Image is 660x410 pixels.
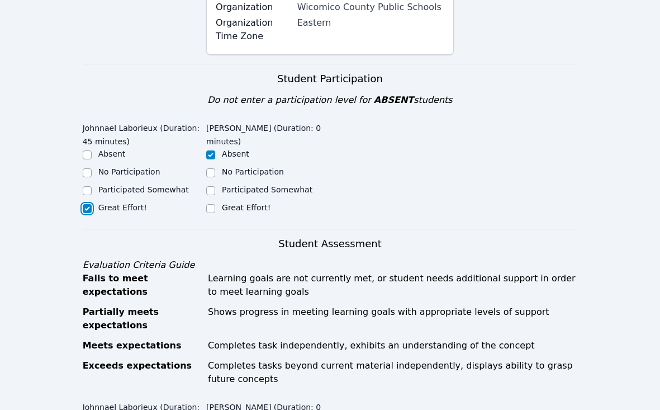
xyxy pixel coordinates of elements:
label: No Participation [98,167,160,176]
div: Shows progress in meeting learning goals with appropriate levels of support [208,305,577,332]
div: Completes task independently, exhibits an understanding of the concept [208,339,577,352]
label: Great Effort! [98,203,147,212]
label: Absent [98,149,126,158]
label: Organization Time Zone [216,16,291,43]
label: Participated Somewhat [98,185,189,194]
h3: Student Participation [83,71,578,87]
div: Wicomico County Public Schools [297,1,444,14]
div: Do not enter a participation level for students [83,93,578,107]
legend: Johnnael Laborieux (Duration: 45 minutes) [83,118,206,148]
div: Evaluation Criteria Guide [83,258,578,272]
span: ABSENT [374,95,414,105]
h3: Student Assessment [83,236,578,252]
legend: [PERSON_NAME] (Duration: 0 minutes) [206,118,330,148]
label: Great Effort! [222,203,270,212]
label: No Participation [222,167,284,176]
div: Completes tasks beyond current material independently, displays ability to grasp future concepts [208,359,577,386]
label: Participated Somewhat [222,185,312,194]
div: Exceeds expectations [83,359,201,386]
div: Fails to meet expectations [83,272,201,299]
div: Learning goals are not currently met, or student needs additional support in order to meet learni... [208,272,577,299]
label: Organization [216,1,291,14]
div: Partially meets expectations [83,305,201,332]
div: Meets expectations [83,339,201,352]
div: Eastern [297,16,444,30]
label: Absent [222,149,249,158]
